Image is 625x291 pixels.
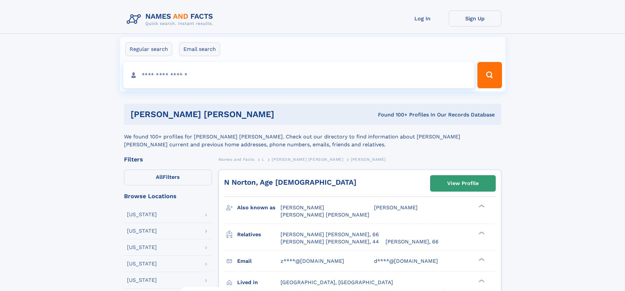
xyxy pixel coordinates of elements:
[224,178,356,186] a: N Norton, Age [DEMOGRAPHIC_DATA]
[127,212,157,217] div: [US_STATE]
[237,277,281,288] h3: Lived in
[396,10,449,27] a: Log In
[385,238,439,245] a: [PERSON_NAME], 66
[447,176,479,191] div: View Profile
[124,156,212,162] div: Filters
[124,170,212,185] label: Filters
[219,155,255,163] a: Names and Facts
[127,228,157,234] div: [US_STATE]
[124,193,212,199] div: Browse Locations
[127,245,157,250] div: [US_STATE]
[477,257,485,261] div: ❯
[281,279,393,285] span: [GEOGRAPHIC_DATA], [GEOGRAPHIC_DATA]
[127,278,157,283] div: [US_STATE]
[237,229,281,240] h3: Relatives
[272,157,343,162] span: [PERSON_NAME] [PERSON_NAME]
[262,157,264,162] span: L
[351,157,386,162] span: [PERSON_NAME]
[281,238,379,245] a: [PERSON_NAME] [PERSON_NAME], 44
[131,110,326,118] h1: [PERSON_NAME] [PERSON_NAME]
[123,62,475,88] input: search input
[127,261,157,266] div: [US_STATE]
[477,279,485,283] div: ❯
[430,176,495,191] a: View Profile
[156,174,163,180] span: All
[281,231,379,238] a: [PERSON_NAME] [PERSON_NAME], 66
[477,204,485,208] div: ❯
[374,204,418,211] span: [PERSON_NAME]
[326,111,495,118] div: Found 100+ Profiles In Our Records Database
[237,202,281,213] h3: Also known as
[281,212,369,218] span: [PERSON_NAME] [PERSON_NAME]
[262,155,264,163] a: L
[125,42,172,56] label: Regular search
[477,62,502,88] button: Search Button
[124,10,219,28] img: Logo Names and Facts
[281,204,324,211] span: [PERSON_NAME]
[124,125,501,149] div: We found 100+ profiles for [PERSON_NAME] [PERSON_NAME]. Check out our directory to find informati...
[272,155,343,163] a: [PERSON_NAME] [PERSON_NAME]
[449,10,501,27] a: Sign Up
[179,42,220,56] label: Email search
[237,256,281,267] h3: Email
[477,231,485,235] div: ❯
